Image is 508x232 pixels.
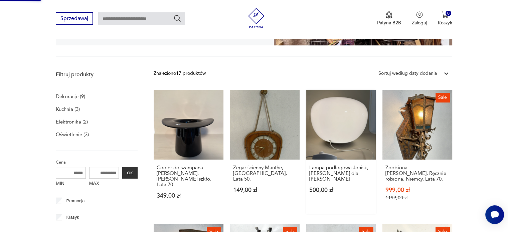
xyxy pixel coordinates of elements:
[485,205,504,224] iframe: Smartsupp widget button
[56,130,89,139] a: Oświetlenie (3)
[438,11,452,26] button: 0Koszyk
[154,90,223,214] a: Cooler do szampana Leonardo, Czarne szkło, Lata 70.Cooler do szampana [PERSON_NAME], [PERSON_NAME...
[446,11,451,16] div: 0
[230,90,300,214] a: Zegar ścienny Mauthe, Niemcy, Lata 50.Zegar ścienny Mauthe, [GEOGRAPHIC_DATA], Lata 50.149,00 zł
[154,70,206,77] div: Znaleziono 17 produktów
[309,165,373,182] h3: Lampa podłogowa Jonisk, [PERSON_NAME] dla [PERSON_NAME]
[386,11,392,19] img: Ikona medalu
[438,20,452,26] p: Koszyk
[377,11,401,26] a: Ikona medaluPatyna B2B
[56,71,138,78] p: Filtruj produkty
[412,20,427,26] p: Zaloguj
[66,214,79,221] p: Klasyk
[56,179,86,189] label: MIN
[382,90,452,214] a: SaleZdobiona Miedziana Latarnia, Ręcznie robiona, Niemcy, Lata 70.Zdobiona [PERSON_NAME], Ręcznie...
[377,11,401,26] button: Patyna B2B
[233,165,297,182] h3: Zegar ścienny Mauthe, [GEOGRAPHIC_DATA], Lata 50.
[378,70,437,77] div: Sortuj według daty dodania
[56,159,138,166] p: Cena
[385,187,449,193] p: 999,00 zł
[56,104,80,114] a: Kuchnia (3)
[416,11,423,18] img: Ikonka użytkownika
[306,90,376,214] a: Lampa podłogowa Jonisk, Carl Öjerstam dla IkeaLampa podłogowa Jonisk, [PERSON_NAME] dla [PERSON_N...
[412,11,427,26] button: Zaloguj
[157,165,220,188] h3: Cooler do szampana [PERSON_NAME], [PERSON_NAME] szkło, Lata 70.
[309,187,373,193] p: 500,00 zł
[385,195,449,201] p: 1199,00 zł
[377,20,401,26] p: Patyna B2B
[56,17,93,21] a: Sprzedawaj
[233,187,297,193] p: 149,00 zł
[442,11,448,18] img: Ikona koszyka
[173,14,181,22] button: Szukaj
[66,197,85,205] p: Promocja
[89,179,119,189] label: MAX
[56,92,85,101] a: Dekoracje (9)
[246,8,266,28] img: Patyna - sklep z meblami i dekoracjami vintage
[122,167,138,179] button: OK
[385,165,449,182] h3: Zdobiona [PERSON_NAME], Ręcznie robiona, Niemcy, Lata 70.
[157,193,220,199] p: 349,00 zł
[56,117,88,127] a: Elektronika (2)
[56,12,93,25] button: Sprzedawaj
